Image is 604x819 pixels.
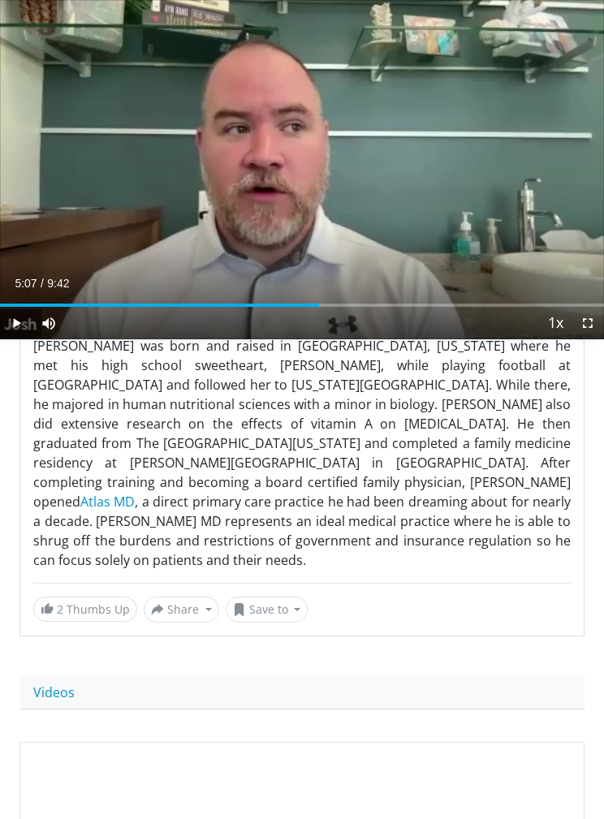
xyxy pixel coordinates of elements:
span: 2 [57,601,63,617]
button: Playback Rate [539,307,572,339]
button: Share [144,597,219,623]
a: Videos [19,675,88,709]
a: 2 Thumbs Up [33,597,137,622]
a: Atlas MD [80,493,135,511]
button: Save to [226,597,308,623]
button: Mute [32,307,65,339]
button: Fullscreen [572,307,604,339]
span: / [41,277,44,290]
span: 5:07 [15,277,37,290]
span: 9:42 [47,277,69,290]
p: [PERSON_NAME] was born and raised in [GEOGRAPHIC_DATA], [US_STATE] where he met his high school s... [33,336,571,570]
